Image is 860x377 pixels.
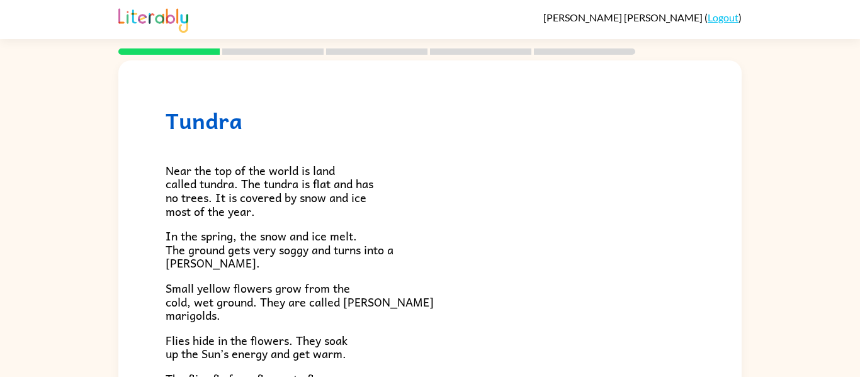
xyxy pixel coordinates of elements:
span: Flies hide in the flowers. They soak up the Sun’s energy and get warm. [166,331,348,363]
span: Near the top of the world is land called tundra. The tundra is flat and has no trees. It is cover... [166,161,373,220]
a: Logout [708,11,738,23]
h1: Tundra [166,108,694,133]
img: Literably [118,5,188,33]
span: Small yellow flowers grow from the cold, wet ground. They are called [PERSON_NAME] marigolds. [166,279,434,324]
div: ( ) [543,11,742,23]
span: In the spring, the snow and ice melt. The ground gets very soggy and turns into a [PERSON_NAME]. [166,227,393,272]
span: [PERSON_NAME] [PERSON_NAME] [543,11,704,23]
